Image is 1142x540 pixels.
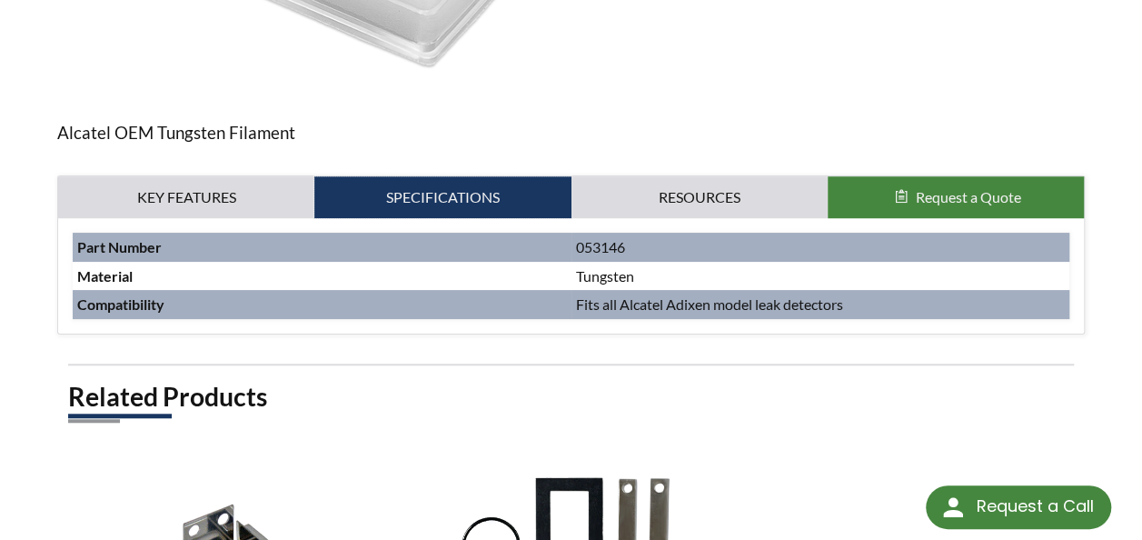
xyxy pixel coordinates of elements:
td: Material [73,262,571,291]
a: Resources [571,176,828,218]
a: Key Features [58,176,314,218]
span: Request a Quote [915,188,1020,205]
td: Compatibility [73,290,571,319]
div: Request a Call [926,485,1111,529]
h2: Related Products [68,380,1074,414]
td: Part Number [73,233,571,262]
td: Fits all Alcatel Adixen model leak detectors [571,290,1070,319]
td: 053146 [571,233,1070,262]
a: Specifications [314,176,571,218]
img: round button [938,493,968,522]
div: Request a Call [976,485,1093,527]
button: Request a Quote [828,176,1084,218]
td: Tungsten [571,262,1070,291]
p: Alcatel OEM Tungsten Filament [57,119,1085,146]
